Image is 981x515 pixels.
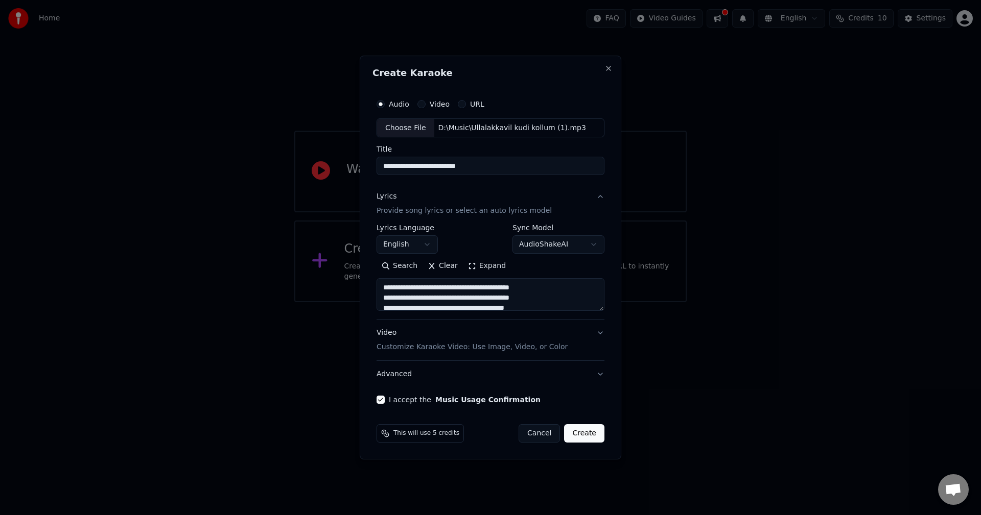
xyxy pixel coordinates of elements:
p: Customize Karaoke Video: Use Image, Video, or Color [377,342,568,352]
label: Sync Model [512,225,604,232]
div: LyricsProvide song lyrics or select an auto lyrics model [377,225,604,320]
div: Lyrics [377,192,396,202]
p: Provide song lyrics or select an auto lyrics model [377,206,552,216]
button: Search [377,258,423,275]
div: Choose File [377,119,434,137]
label: URL [470,101,484,108]
button: Expand [463,258,511,275]
label: Audio [389,101,409,108]
div: D:\Music\Ullalakkavil kudi kollum (1).mp3 [434,123,590,133]
label: Title [377,146,604,153]
button: Create [564,424,604,443]
button: LyricsProvide song lyrics or select an auto lyrics model [377,184,604,225]
button: Clear [423,258,463,275]
label: Lyrics Language [377,225,438,232]
button: VideoCustomize Karaoke Video: Use Image, Video, or Color [377,320,604,361]
label: Video [430,101,450,108]
button: Advanced [377,361,604,387]
button: I accept the [435,396,541,403]
label: I accept the [389,396,541,403]
div: Video [377,328,568,353]
span: This will use 5 credits [393,429,459,437]
h2: Create Karaoke [372,68,609,78]
button: Cancel [519,424,560,443]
